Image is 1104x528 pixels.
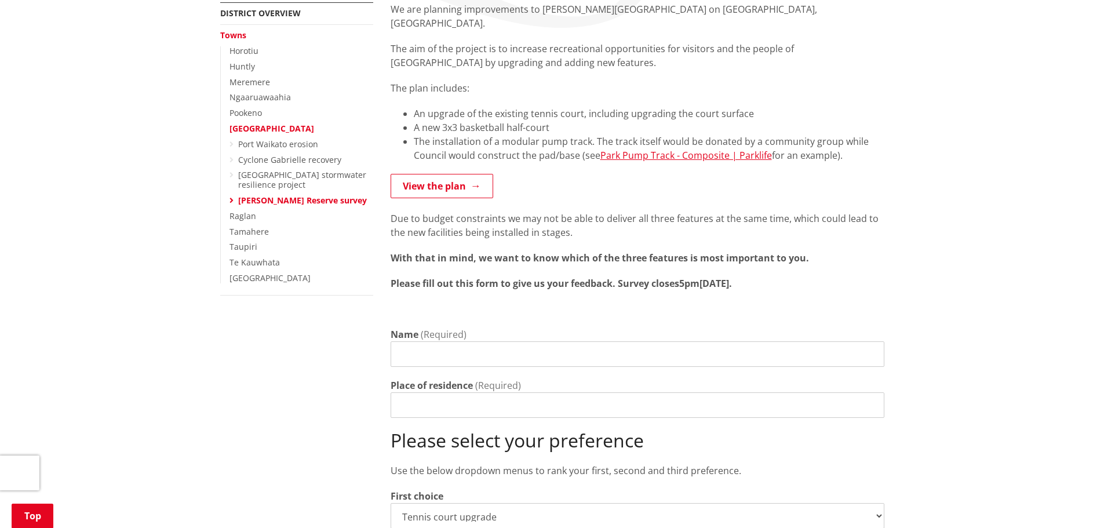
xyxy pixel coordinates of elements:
[229,257,280,268] a: Te Kauwhata
[238,139,318,150] a: Port Waikato erosion
[229,45,258,56] a: Horotiu
[229,226,269,237] a: Tamahere
[414,134,884,162] li: The installation of a modular pump track. The track itself would be donated by a community group ...
[391,252,809,264] strong: With that in mind, we want to know which of the three features is most important to you.
[414,107,884,121] li: An upgrade of the existing tennis court, including upgrading the court surface
[229,77,270,88] a: Meremere
[391,81,884,95] p: The plan includes:
[229,92,291,103] a: Ngaaruawaahia
[391,277,679,290] strong: Please fill out this form to give us your feedback. Survey closes
[391,212,884,239] p: Due to budget constraints we may not be able to deliver all three features at the same time, whic...
[229,210,256,221] a: Raglan
[229,241,257,252] a: Taupiri
[238,154,341,165] a: Cyclone Gabrielle recovery
[421,328,467,341] span: (Required)
[414,121,884,134] li: A new 3x3 basketball half-court
[600,149,772,162] a: Park Pump Track - Composite | Parklife
[391,464,884,478] p: Use the below dropdown menus to rank your first, second and third preference.
[220,30,246,41] a: Towns
[238,169,366,190] a: [GEOGRAPHIC_DATA] stormwater resilience project
[1051,479,1092,521] iframe: Messenger Launcher
[229,272,311,283] a: [GEOGRAPHIC_DATA]
[391,378,473,392] label: Place of residence
[391,2,884,30] p: We are planning improvements to [PERSON_NAME][GEOGRAPHIC_DATA] on [GEOGRAPHIC_DATA], [GEOGRAPHIC_...
[238,195,367,206] a: [PERSON_NAME] Reserve survey
[391,429,884,451] h2: Please select your preference
[391,174,493,198] a: View the plan
[679,277,732,290] strong: 5pm[DATE].
[391,42,884,70] p: The aim of the project is to increase recreational opportunities for visitors and the people of [...
[220,8,301,19] a: District overview
[391,489,443,503] label: First choice
[12,504,53,528] a: Top
[229,107,262,118] a: Pookeno
[229,61,255,72] a: Huntly
[229,123,314,134] a: [GEOGRAPHIC_DATA]
[475,379,521,392] span: (Required)
[391,327,418,341] label: Name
